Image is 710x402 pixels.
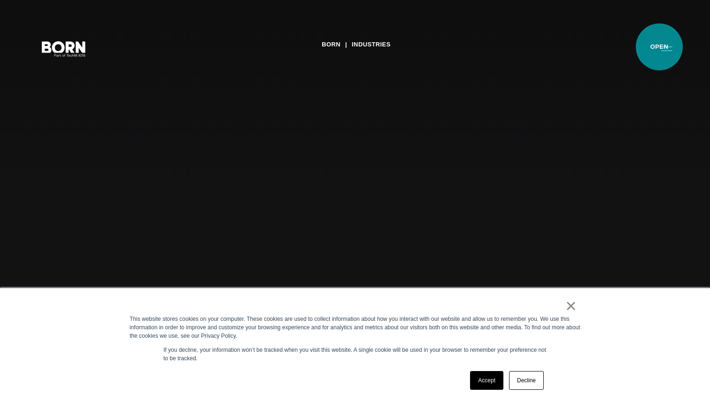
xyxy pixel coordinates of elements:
a: Industries [352,38,391,52]
button: Open [656,38,678,58]
a: Accept [470,371,503,390]
a: × [565,302,577,310]
a: Decline [509,371,544,390]
a: BORN [322,38,340,52]
div: This website stores cookies on your computer. These cookies are used to collect information about... [130,315,580,340]
p: If you decline, your information won’t be tracked when you visit this website. A single cookie wi... [163,346,547,363]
